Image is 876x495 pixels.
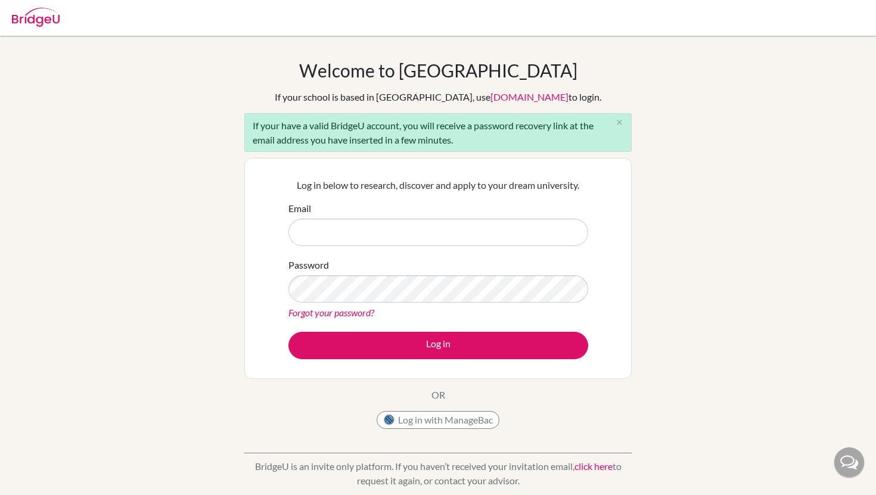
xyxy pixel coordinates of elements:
[288,178,588,192] p: Log in below to research, discover and apply to your dream university.
[574,460,613,472] a: click here
[490,91,569,102] a: [DOMAIN_NAME]
[244,113,632,152] div: If your have a valid BridgeU account, you will receive a password recovery link at the email addr...
[288,258,329,272] label: Password
[299,60,577,81] h1: Welcome to [GEOGRAPHIC_DATA]
[244,459,632,488] p: BridgeU is an invite only platform. If you haven’t received your invitation email, to request it ...
[275,90,601,104] div: If your school is based in [GEOGRAPHIC_DATA], use to login.
[288,307,374,318] a: Forgot your password?
[288,332,588,359] button: Log in
[377,411,499,429] button: Log in with ManageBac
[12,8,60,27] img: Bridge-U
[288,201,311,216] label: Email
[431,388,445,402] p: OR
[615,118,624,127] i: close
[607,114,631,132] button: Close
